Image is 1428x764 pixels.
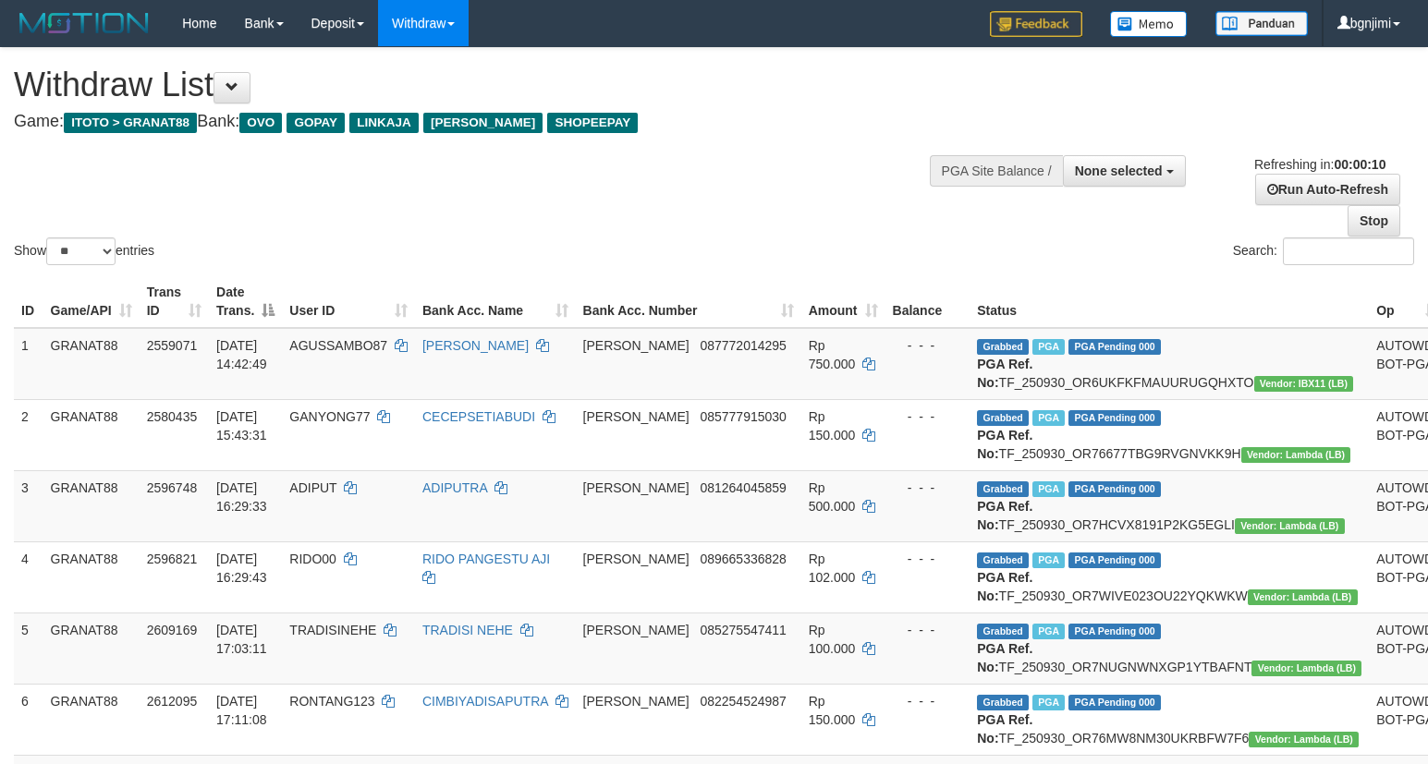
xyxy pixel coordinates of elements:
[583,338,690,353] span: [PERSON_NAME]
[1110,11,1188,37] img: Button%20Memo.svg
[700,480,786,495] span: Copy 081264045859 to clipboard
[287,113,345,133] span: GOPAY
[147,338,198,353] span: 2559071
[583,623,690,637] span: [PERSON_NAME]
[977,357,1032,390] b: PGA Ref. No:
[970,684,1369,755] td: TF_250930_OR76MW8NM30UKRBFW7F6
[289,409,370,424] span: GANYONG77
[583,552,690,566] span: [PERSON_NAME]
[809,694,856,727] span: Rp 150.000
[1032,552,1065,568] span: Marked by bgndedek
[147,409,198,424] span: 2580435
[216,409,267,443] span: [DATE] 15:43:31
[1251,661,1361,676] span: Vendor URL: https://dashboard.q2checkout.com/secure
[289,338,387,353] span: AGUSSAMBO87
[977,339,1029,355] span: Grabbed
[809,338,856,371] span: Rp 750.000
[1241,447,1351,463] span: Vendor URL: https://dashboard.q2checkout.com/secure
[1068,624,1161,639] span: PGA Pending
[885,275,970,328] th: Balance
[43,275,140,328] th: Game/API: activate to sort column ascending
[43,612,140,684] td: GRANAT88
[1068,339,1161,355] span: PGA Pending
[349,113,419,133] span: LINKAJA
[583,480,690,495] span: [PERSON_NAME]
[1248,589,1358,605] span: Vendor URL: https://dashboard.q2checkout.com/secure
[583,694,690,709] span: [PERSON_NAME]
[970,275,1369,328] th: Status
[14,237,154,265] label: Show entries
[809,409,856,443] span: Rp 150.000
[700,623,786,637] span: Copy 085275547411 to clipboard
[289,480,336,495] span: ADIPUT
[14,684,43,755] td: 6
[970,541,1369,612] td: TF_250930_OR7WIVE023OU22YQKWKW
[43,399,140,470] td: GRANAT88
[700,409,786,424] span: Copy 085777915030 to clipboard
[1068,552,1161,568] span: PGA Pending
[422,480,487,495] a: ADIPUTRA
[216,623,267,656] span: [DATE] 17:03:11
[990,11,1082,37] img: Feedback.jpg
[1068,695,1161,710] span: PGA Pending
[977,712,1032,746] b: PGA Ref. No:
[700,338,786,353] span: Copy 087772014295 to clipboard
[977,552,1029,568] span: Grabbed
[422,409,535,424] a: CECEPSETIABUDI
[43,328,140,400] td: GRANAT88
[14,275,43,328] th: ID
[970,328,1369,400] td: TF_250930_OR6UKFKFMAUURUGQHXTO
[1215,11,1308,36] img: panduan.png
[422,694,548,709] a: CIMBIYADISAPUTRA
[1249,732,1359,747] span: Vendor URL: https://dashboard.q2checkout.com/secure
[1348,205,1400,236] a: Stop
[893,621,963,639] div: - - -
[977,481,1029,497] span: Grabbed
[1032,339,1065,355] span: Marked by bgndedek
[1235,518,1345,534] span: Vendor URL: https://dashboard.q2checkout.com/secure
[893,479,963,497] div: - - -
[216,694,267,727] span: [DATE] 17:11:08
[147,623,198,637] span: 2609169
[43,684,140,755] td: GRANAT88
[1032,624,1065,639] span: Marked by bgndedek
[14,113,934,131] h4: Game: Bank:
[216,338,267,371] span: [DATE] 14:42:49
[423,113,543,133] span: [PERSON_NAME]
[583,409,690,424] span: [PERSON_NAME]
[14,9,154,37] img: MOTION_logo.png
[970,470,1369,541] td: TF_250930_OR7HCVX8191P2KG5EGLI
[809,480,856,514] span: Rp 500.000
[239,113,282,133] span: OVO
[46,237,116,265] select: Showentries
[14,399,43,470] td: 2
[1068,410,1161,426] span: PGA Pending
[977,695,1029,710] span: Grabbed
[147,480,198,495] span: 2596748
[1254,376,1354,392] span: Vendor URL: https://dashboard.q2checkout.com/secure
[43,541,140,612] td: GRANAT88
[1075,164,1163,178] span: None selected
[64,113,197,133] span: ITOTO > GRANAT88
[1283,237,1414,265] input: Search:
[43,470,140,541] td: GRANAT88
[282,275,415,328] th: User ID: activate to sort column ascending
[14,67,934,103] h1: Withdraw List
[216,552,267,585] span: [DATE] 16:29:43
[977,410,1029,426] span: Grabbed
[970,399,1369,470] td: TF_250930_OR76677TBG9RVGNVKK9H
[1032,695,1065,710] span: Marked by bgndedek
[809,623,856,656] span: Rp 100.000
[289,552,336,566] span: RIDO00
[893,550,963,568] div: - - -
[930,155,1063,187] div: PGA Site Balance /
[893,407,963,426] div: - - -
[576,275,801,328] th: Bank Acc. Number: activate to sort column ascending
[422,338,529,353] a: [PERSON_NAME]
[1255,174,1400,205] a: Run Auto-Refresh
[14,470,43,541] td: 3
[216,480,267,514] span: [DATE] 16:29:33
[209,275,282,328] th: Date Trans.: activate to sort column descending
[415,275,576,328] th: Bank Acc. Name: activate to sort column ascending
[422,623,513,637] a: TRADISI NEHE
